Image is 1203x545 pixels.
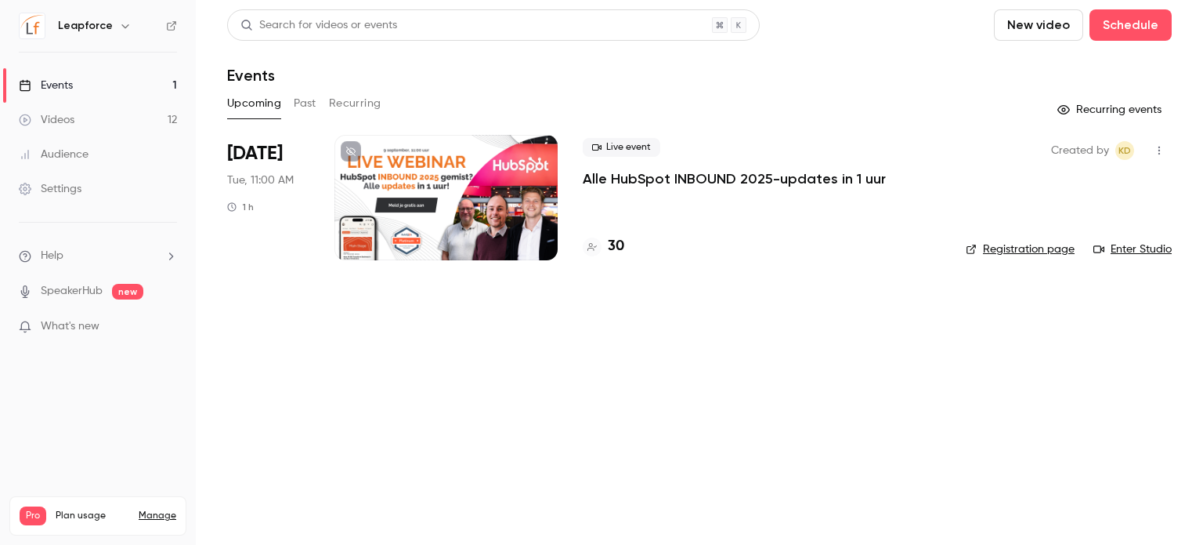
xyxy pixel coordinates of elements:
a: Manage [139,510,176,522]
button: New video [994,9,1083,41]
span: KD [1118,141,1131,160]
div: Audience [19,147,89,162]
span: Live event [583,138,660,157]
span: Created by [1051,141,1109,160]
h6: Leapforce [58,18,113,34]
h1: Events [227,66,275,85]
button: Schedule [1089,9,1172,41]
button: Past [294,91,316,116]
div: 1 h [227,201,254,213]
h4: 30 [608,236,624,257]
a: SpeakerHub [41,283,103,300]
span: Pro [20,507,46,525]
li: help-dropdown-opener [19,248,177,264]
span: new [112,284,143,300]
button: Recurring events [1050,97,1172,122]
div: Events [19,78,73,93]
div: Sep 9 Tue, 11:00 AM (Europe/Amsterdam) [227,135,309,260]
span: Koen Dorreboom [1115,141,1134,160]
div: Search for videos or events [240,17,397,34]
span: Tue, 11:00 AM [227,173,294,188]
button: Upcoming [227,91,281,116]
a: Registration page [966,242,1075,257]
span: Help [41,248,63,264]
span: What's new [41,318,99,335]
a: Enter Studio [1093,242,1172,257]
button: Recurring [329,91,381,116]
a: 30 [583,236,624,257]
img: Leapforce [20,13,45,38]
div: Videos [19,112,74,128]
a: Alle HubSpot INBOUND 2025-updates in 1 uur [583,169,886,188]
span: Plan usage [56,510,129,522]
div: Settings [19,181,81,197]
span: [DATE] [227,141,283,166]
